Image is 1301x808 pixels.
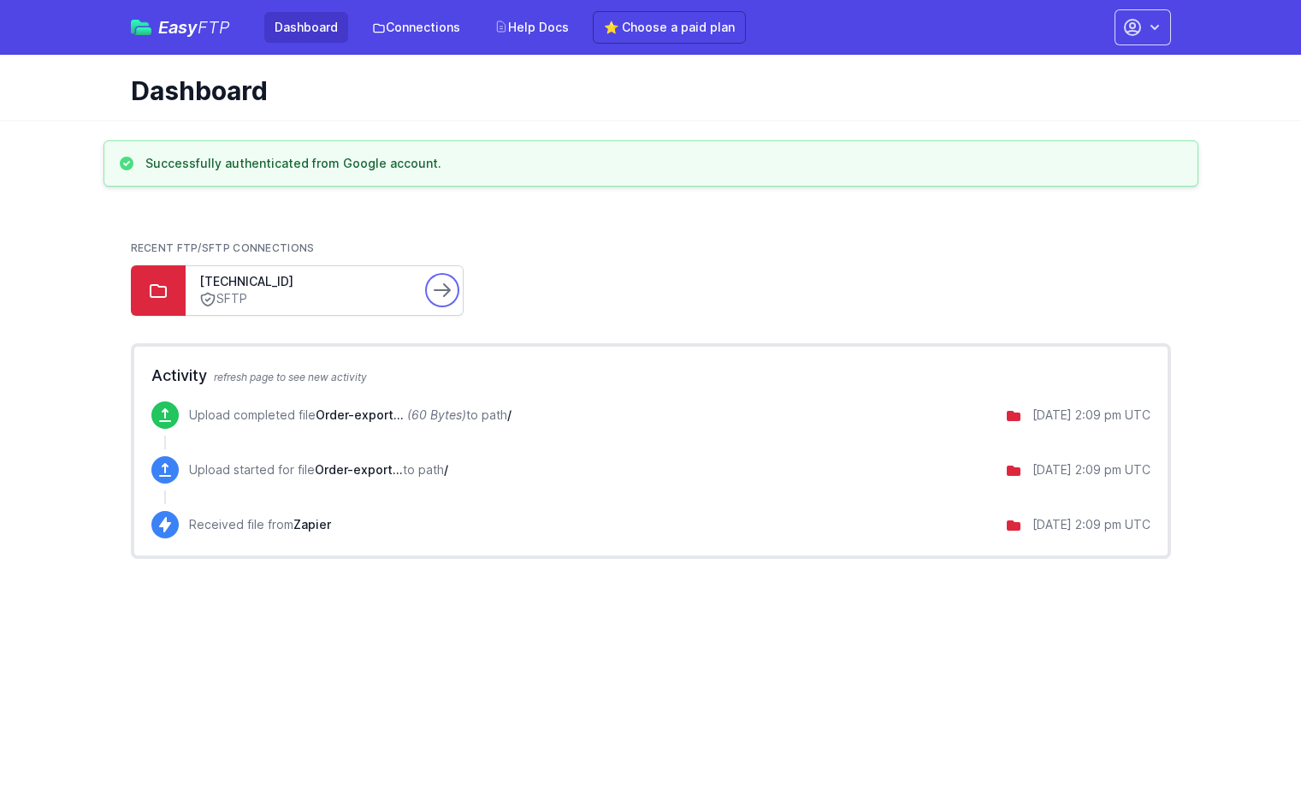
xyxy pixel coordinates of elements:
[131,75,1157,106] h1: Dashboard
[131,241,1171,255] h2: Recent FTP/SFTP Connections
[189,516,331,533] p: Received file from
[131,20,151,35] img: easyftp_logo.png
[1032,461,1150,478] div: [DATE] 2:09 pm UTC
[362,12,470,43] a: Connections
[293,517,331,532] span: Zapier
[145,155,441,172] h3: Successfully authenticated from Google account.
[189,407,512,424] p: Upload completed file to path
[593,11,746,44] a: ⭐ Choose a paid plan
[199,273,415,290] a: [TECHNICAL_ID]
[131,19,230,36] a: EasyFTP
[316,407,404,422] span: Order-export-VAF-355033.xml
[484,12,579,43] a: Help Docs
[158,19,230,36] span: Easy
[315,462,403,477] span: Order-export-VAF-355033.xml
[151,364,1150,388] h2: Activity
[407,407,466,422] i: (60 Bytes)
[198,17,230,38] span: FTP
[199,290,415,308] a: SFTP
[189,461,448,478] p: Upload started for file to path
[1032,407,1150,424] div: [DATE] 2:09 pm UTC
[1215,722,1280,787] iframe: Drift Widget Chat Controller
[264,12,348,43] a: Dashboard
[444,462,448,477] span: /
[1032,516,1150,533] div: [DATE] 2:09 pm UTC
[214,371,367,383] span: refresh page to see new activity
[507,407,512,422] span: /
